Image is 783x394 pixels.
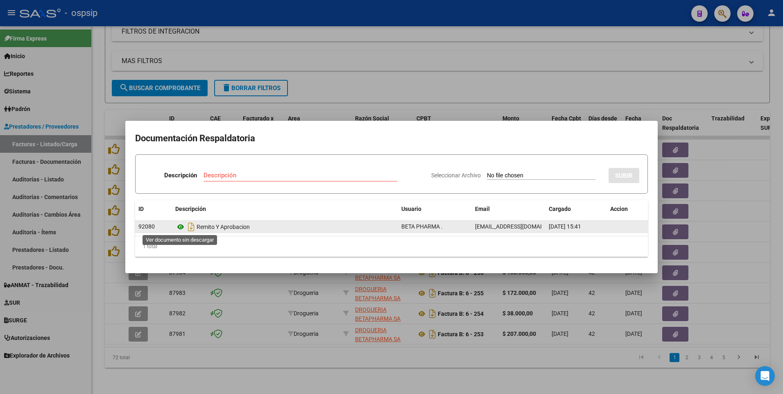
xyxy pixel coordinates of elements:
span: Descripción [175,206,206,212]
span: Accion [610,206,628,212]
span: Seleccionar Archivo [431,172,481,179]
span: Email [475,206,490,212]
button: SUBIR [609,168,639,183]
span: ID [138,206,144,212]
datatable-header-cell: Cargado [545,200,607,218]
datatable-header-cell: Email [472,200,545,218]
p: Descripción [164,171,197,180]
span: Usuario [401,206,421,212]
span: SUBIR [615,172,633,179]
div: 1 total [135,236,648,257]
datatable-header-cell: Descripción [172,200,398,218]
h2: Documentación Respaldatoria [135,131,648,146]
datatable-header-cell: ID [135,200,172,218]
div: Open Intercom Messenger [755,366,775,386]
datatable-header-cell: Accion [607,200,648,218]
span: Cargado [549,206,571,212]
datatable-header-cell: Usuario [398,200,472,218]
i: Descargar documento [186,220,197,233]
div: Remito Y Aprobacion [175,220,395,233]
span: [DATE] 15:41 [549,223,581,230]
span: 92080 [138,223,155,230]
span: BETA PHARMA . [401,223,443,230]
span: [EMAIL_ADDRESS][DOMAIN_NAME] [475,223,566,230]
